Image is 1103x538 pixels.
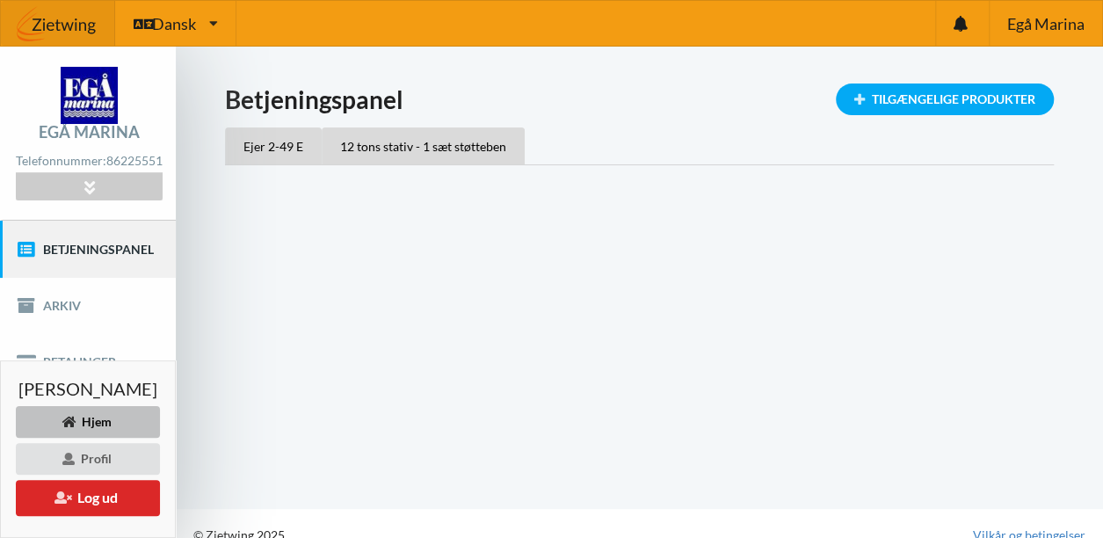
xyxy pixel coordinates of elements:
span: Egå Marina [1006,16,1084,32]
button: Log ud [16,480,160,516]
div: 12 tons stativ - 1 sæt støtteben [322,127,525,164]
strong: 86225551 [106,153,163,168]
div: Profil [16,443,160,475]
div: Egå Marina [39,124,140,140]
div: Ejer 2-49 E [225,127,322,164]
div: Tilgængelige Produkter [836,84,1054,115]
span: [PERSON_NAME] [18,380,157,397]
span: Dansk [152,16,196,32]
h1: Betjeningspanel [225,84,1054,115]
div: Hjem [16,406,160,438]
img: logo [61,67,118,124]
div: Telefonnummer: [16,149,162,173]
